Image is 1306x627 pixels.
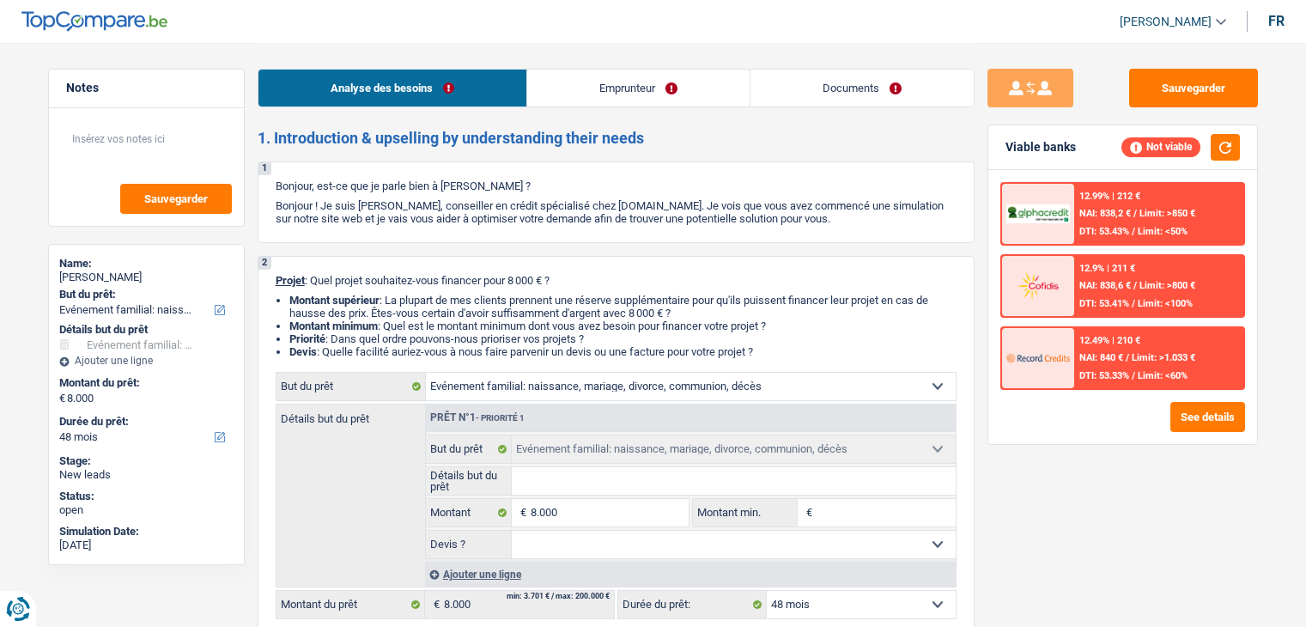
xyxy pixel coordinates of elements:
img: Cofidis [1006,270,1070,301]
span: Limit: <60% [1138,370,1188,381]
p: Bonjour, est-ce que je parle bien à [PERSON_NAME] ? [276,180,957,192]
span: Limit: >1.033 € [1132,352,1195,363]
span: Devis [289,345,317,358]
li: : Quelle facilité auriez-vous à nous faire parvenir un devis ou une facture pour votre projet ? [289,345,957,358]
a: [PERSON_NAME] [1106,8,1226,36]
div: Stage: [59,454,234,468]
div: open [59,503,234,517]
span: NAI: 838,2 € [1079,208,1131,219]
li: : La plupart de mes clients prennent une réserve supplémentaire pour qu'ils puissent financer leu... [289,294,957,320]
span: / [1132,226,1135,237]
label: Détails but du prêt [276,405,425,424]
span: Projet [276,274,305,287]
div: [PERSON_NAME] [59,271,234,284]
strong: Montant minimum [289,320,378,332]
div: Not viable [1121,137,1200,156]
button: Sauvegarder [120,184,232,214]
span: Limit: >850 € [1139,208,1195,219]
div: Status: [59,490,234,503]
span: / [1132,298,1135,309]
img: AlphaCredit [1006,204,1070,224]
div: New leads [59,468,234,482]
span: € [59,392,65,405]
strong: Priorité [289,332,325,345]
label: But du prêt [426,435,513,463]
a: Documents [750,70,974,107]
span: Limit: <100% [1138,298,1193,309]
p: : Quel projet souhaitez-vous financer pour 8 000 € ? [276,274,957,287]
span: Limit: >800 € [1139,280,1195,291]
span: Sauvegarder [144,193,208,204]
div: Ajouter une ligne [425,562,956,587]
span: DTI: 53.41% [1079,298,1129,309]
h5: Notes [66,81,227,95]
label: Montant min. [693,499,798,527]
span: DTI: 53.33% [1079,370,1129,381]
span: Limit: <50% [1138,226,1188,237]
div: 12.99% | 212 € [1079,191,1140,202]
span: [PERSON_NAME] [1120,15,1212,29]
strong: Montant supérieur [289,294,380,307]
label: But du prêt [276,373,426,400]
div: fr [1268,13,1285,29]
li: : Dans quel ordre pouvons-nous prioriser vos projets ? [289,332,957,345]
img: TopCompare Logo [21,11,167,32]
span: / [1133,280,1137,291]
button: Sauvegarder [1129,69,1258,107]
div: 2 [258,257,271,270]
label: But du prêt: [59,288,230,301]
a: Analyse des besoins [258,70,526,107]
label: Détails but du prêt [426,467,513,495]
div: min: 3.701 € / max: 200.000 € [507,593,610,600]
h2: 1. Introduction & upselling by understanding their needs [258,129,975,148]
div: Détails but du prêt [59,323,234,337]
a: Emprunteur [527,70,750,107]
span: / [1133,208,1137,219]
div: Viable banks [1005,140,1076,155]
label: Devis ? [426,531,513,558]
label: Durée du prêt: [59,415,230,429]
div: Simulation Date: [59,525,234,539]
div: 12.49% | 210 € [1079,335,1140,346]
span: DTI: 53.43% [1079,226,1129,237]
div: [DATE] [59,539,234,552]
div: Prêt n°1 [426,412,529,423]
img: Record Credits [1006,342,1070,374]
span: - Priorité 1 [476,413,525,423]
label: Montant [426,499,513,527]
label: Durée du prêt: [618,591,767,618]
span: € [512,499,531,527]
div: Ajouter une ligne [59,355,234,367]
span: € [425,591,444,618]
li: : Quel est le montant minimum dont vous avez besoin pour financer votre projet ? [289,320,957,332]
p: Bonjour ! Je suis [PERSON_NAME], conseiller en crédit spécialisé chez [DOMAIN_NAME]. Je vois que ... [276,199,957,225]
div: 12.9% | 211 € [1079,263,1135,274]
label: Montant du prêt [276,591,425,618]
span: NAI: 838,6 € [1079,280,1131,291]
div: Name: [59,257,234,271]
span: / [1126,352,1129,363]
div: 1 [258,162,271,175]
span: / [1132,370,1135,381]
span: € [798,499,817,527]
label: Montant du prêt: [59,376,230,390]
span: NAI: 840 € [1079,352,1123,363]
button: See details [1170,402,1245,432]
